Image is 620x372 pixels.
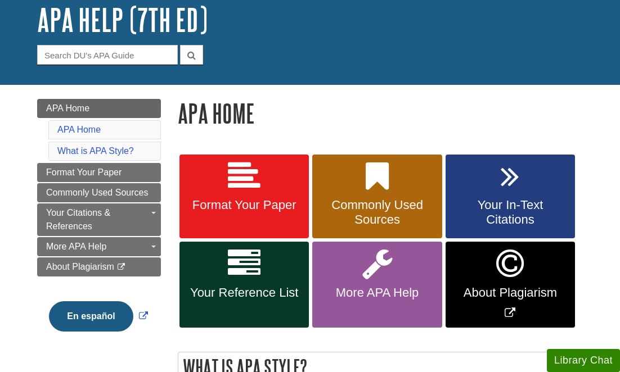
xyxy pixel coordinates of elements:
i: This link opens in a new window [116,264,126,271]
input: Search DU's APA Guide [37,45,178,65]
a: APA Help (7th Ed) [37,2,208,37]
a: Format Your Paper [37,163,161,182]
span: Commonly Used Sources [46,188,148,197]
a: Your Citations & References [37,203,161,236]
a: Link opens in new window [446,242,575,328]
a: About Plagiarism [37,257,161,276]
a: Link opens in new window [46,311,150,321]
span: Format Your Paper [46,167,122,177]
span: Your Reference List [188,285,300,300]
div: Guide Page Menu [37,99,161,351]
span: Commonly Used Sources [321,198,433,227]
a: APA Home [37,99,161,118]
a: Format Your Paper [179,155,309,239]
a: Commonly Used Sources [312,155,442,239]
button: En español [49,301,133,332]
span: APA Home [46,103,89,113]
span: Format Your Paper [188,198,300,212]
h1: APA Home [178,99,583,128]
a: What is APA Style? [57,146,134,156]
span: More APA Help [321,285,433,300]
a: APA Home [57,125,101,134]
a: Your In-Text Citations [446,155,575,239]
span: About Plagiarism [454,285,567,300]
a: More APA Help [37,237,161,256]
a: Commonly Used Sources [37,183,161,202]
a: Your Reference List [179,242,309,328]
a: More APA Help [312,242,442,328]
span: More APA Help [46,242,106,251]
span: Your Citations & References [46,208,110,231]
button: Library Chat [547,349,620,372]
span: Your In-Text Citations [454,198,567,227]
span: About Plagiarism [46,262,114,271]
